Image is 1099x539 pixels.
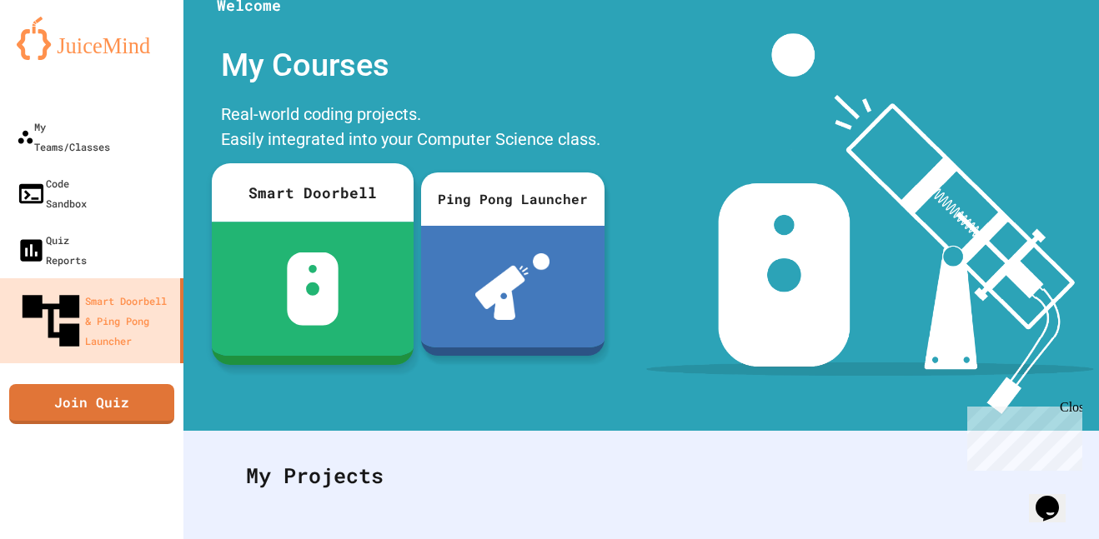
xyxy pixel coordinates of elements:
[213,33,613,97] div: My Courses
[229,443,1053,508] div: My Projects
[9,384,174,424] a: Join Quiz
[646,33,1093,414] img: banner-image-my-projects.png
[212,163,414,222] div: Smart Doorbell
[475,253,549,320] img: ppl-with-ball.png
[213,97,613,160] div: Real-world coding projects. Easily integrated into your Computer Science class.
[961,400,1082,471] iframe: chat widget
[7,7,115,106] div: Chat with us now!Close
[421,172,605,226] div: Ping Pong Launcher
[17,173,87,213] div: Code Sandbox
[17,117,110,157] div: My Teams/Classes
[17,287,173,355] div: Smart Doorbell & Ping Pong Launcher
[17,17,167,60] img: logo-orange.svg
[17,230,87,270] div: Quiz Reports
[1029,472,1082,522] iframe: chat widget
[286,252,339,326] img: sdb-white.svg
